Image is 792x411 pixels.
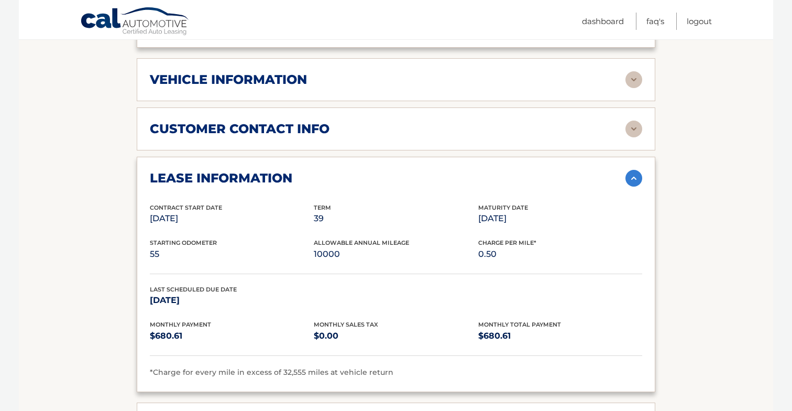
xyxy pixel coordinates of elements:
[625,170,642,187] img: accordion-active.svg
[314,204,331,211] span: Term
[478,204,528,211] span: Maturity Date
[80,7,190,37] a: Cal Automotive
[478,329,642,343] p: $680.61
[150,367,393,377] span: *Charge for every mile in excess of 32,555 miles at vehicle return
[478,211,642,226] p: [DATE]
[687,13,712,30] a: Logout
[150,239,217,246] span: Starting Odometer
[150,321,211,328] span: Monthly Payment
[314,211,478,226] p: 39
[150,121,329,137] h2: customer contact info
[314,239,409,246] span: Allowable Annual Mileage
[582,13,624,30] a: Dashboard
[150,247,314,262] p: 55
[478,239,536,246] span: Charge Per Mile*
[150,293,314,308] p: [DATE]
[478,321,561,328] span: Monthly Total Payment
[150,211,314,226] p: [DATE]
[150,286,237,293] span: Last Scheduled Due Date
[646,13,664,30] a: FAQ's
[478,247,642,262] p: 0.50
[150,204,222,211] span: Contract Start Date
[150,72,307,88] h2: vehicle information
[150,170,292,186] h2: lease information
[150,329,314,343] p: $680.61
[625,121,642,137] img: accordion-rest.svg
[625,71,642,88] img: accordion-rest.svg
[314,321,378,328] span: Monthly Sales Tax
[314,247,478,262] p: 10000
[314,329,478,343] p: $0.00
